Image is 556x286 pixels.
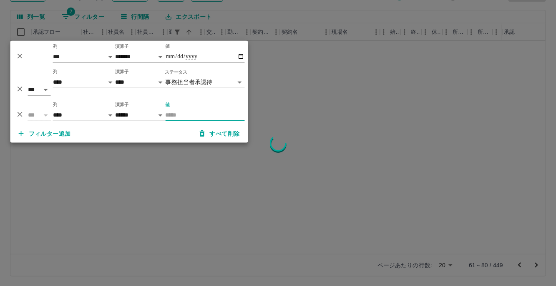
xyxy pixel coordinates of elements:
label: 値 [166,102,170,108]
label: 演算子 [116,69,129,75]
label: 列 [53,43,58,50]
button: フィルター追加 [12,126,78,141]
select: 論理演算子 [28,109,51,121]
label: 演算子 [116,43,129,50]
label: 列 [53,102,58,108]
select: 論理演算子 [28,84,51,96]
label: 列 [53,69,58,75]
button: 削除 [14,50,26,62]
label: 値 [166,43,170,50]
button: 削除 [14,82,26,95]
label: ステータス [165,69,187,75]
button: 削除 [14,108,26,120]
label: 演算子 [116,102,129,108]
button: すべて削除 [193,126,247,141]
div: 事務担当者承認待 [166,76,245,88]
